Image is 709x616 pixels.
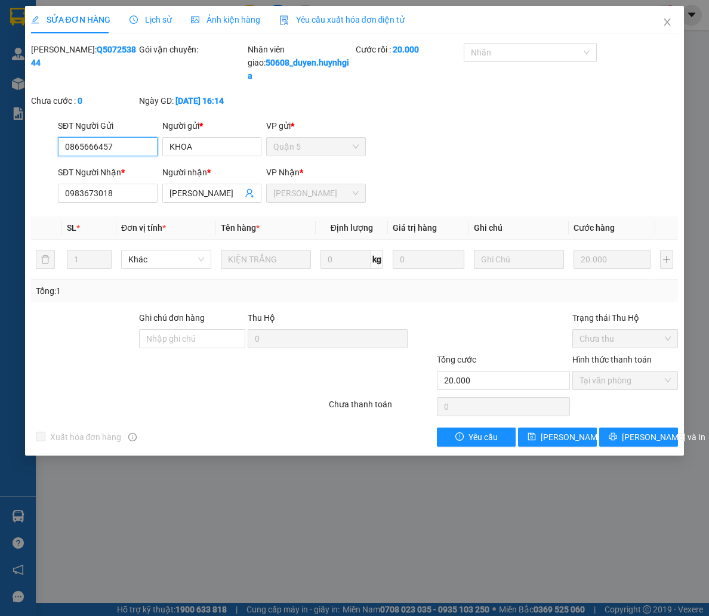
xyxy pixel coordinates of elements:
[130,15,172,24] span: Lịch sử
[266,168,300,177] span: VP Nhận
[474,250,564,269] input: Ghi Chú
[660,250,673,269] button: plus
[162,119,262,132] div: Người gửi
[175,96,224,106] b: [DATE] 16:14
[128,433,137,441] span: info-circle
[371,250,383,269] span: kg
[468,431,498,444] span: Yêu cầu
[266,119,366,132] div: VP gửi
[31,15,110,24] span: SỬA ĐƠN HÀNG
[528,432,536,442] span: save
[191,15,260,24] span: Ảnh kiện hàng
[279,16,289,25] img: icon
[191,16,199,24] span: picture
[36,250,55,269] button: delete
[393,223,437,233] span: Giá trị hàng
[128,250,204,268] span: Khác
[130,16,138,24] span: clock-circle
[662,17,672,27] span: close
[36,284,275,298] div: Tổng: 1
[139,94,245,107] div: Ngày GD:
[221,250,311,269] input: VD: Bàn, Ghế
[273,184,359,202] span: Cam Đức
[651,6,684,39] button: Close
[248,43,353,82] div: Nhân viên giao:
[572,311,678,324] div: Trạng thái Thu Hộ
[393,45,419,54] b: 20.000
[574,223,615,233] span: Cước hàng
[31,43,137,69] div: [PERSON_NAME]:
[273,138,359,156] span: Quận 5
[78,96,82,106] b: 0
[455,432,464,442] span: exclamation-circle
[579,330,671,348] span: Chưa thu
[393,250,464,269] input: 0
[248,313,275,323] span: Thu Hộ
[248,58,349,81] b: 50608_duyen.huynhgia
[609,432,617,442] span: printer
[221,223,260,233] span: Tên hàng
[469,216,569,240] th: Ghi chú
[279,15,405,24] span: Yêu cầu xuất hóa đơn điện tử
[31,94,137,107] div: Chưa cước :
[572,355,652,364] label: Hình thức thanh toán
[67,223,76,233] span: SL
[139,43,245,56] div: Gói vận chuyển:
[58,166,158,179] div: SĐT Người Nhận
[328,398,436,419] div: Chưa thanh toán
[574,250,651,269] input: 0
[331,223,373,233] span: Định lượng
[518,428,597,447] button: save[PERSON_NAME] thay đổi
[121,223,166,233] span: Đơn vị tính
[579,372,671,389] span: Tại văn phòng
[162,166,262,179] div: Người nhận
[599,428,678,447] button: printer[PERSON_NAME] và In
[437,355,476,364] span: Tổng cước
[31,16,39,24] span: edit
[622,431,705,444] span: [PERSON_NAME] và In
[45,431,127,444] span: Xuất hóa đơn hàng
[541,431,636,444] span: [PERSON_NAME] thay đổi
[245,188,254,198] span: user-add
[356,43,461,56] div: Cước rồi :
[58,119,158,132] div: SĐT Người Gửi
[139,313,205,323] label: Ghi chú đơn hàng
[139,329,245,348] input: Ghi chú đơn hàng
[437,428,516,447] button: exclamation-circleYêu cầu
